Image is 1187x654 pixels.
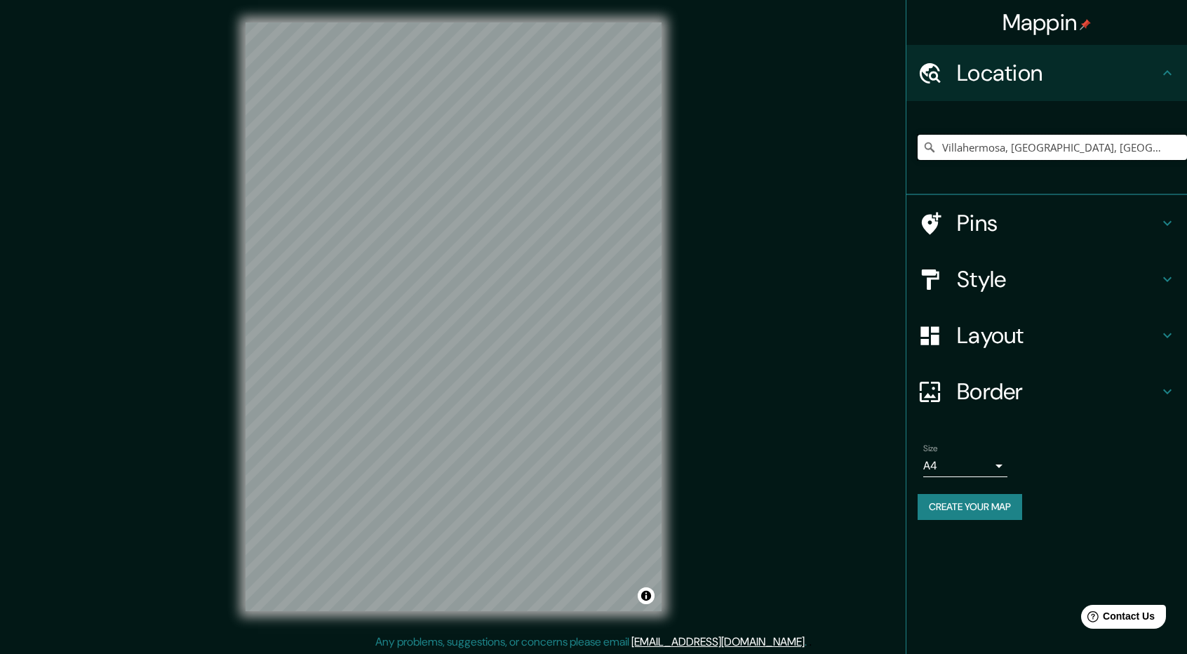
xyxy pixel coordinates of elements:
div: Layout [906,307,1187,363]
div: Border [906,363,1187,420]
div: A4 [923,455,1007,477]
canvas: Map [246,22,662,611]
p: Any problems, suggestions, or concerns please email . [375,634,807,650]
div: Location [906,45,1187,101]
h4: Location [957,59,1159,87]
h4: Style [957,265,1159,293]
h4: Border [957,378,1159,406]
button: Toggle attribution [638,587,655,604]
img: pin-icon.png [1080,19,1091,30]
div: Style [906,251,1187,307]
iframe: Help widget launcher [1062,599,1172,639]
h4: Mappin [1002,8,1092,36]
h4: Pins [957,209,1159,237]
button: Create your map [918,494,1022,520]
a: [EMAIL_ADDRESS][DOMAIN_NAME] [631,634,805,649]
div: . [807,634,809,650]
h4: Layout [957,321,1159,349]
label: Size [923,443,938,455]
div: . [809,634,812,650]
input: Pick your city or area [918,135,1187,160]
div: Pins [906,195,1187,251]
